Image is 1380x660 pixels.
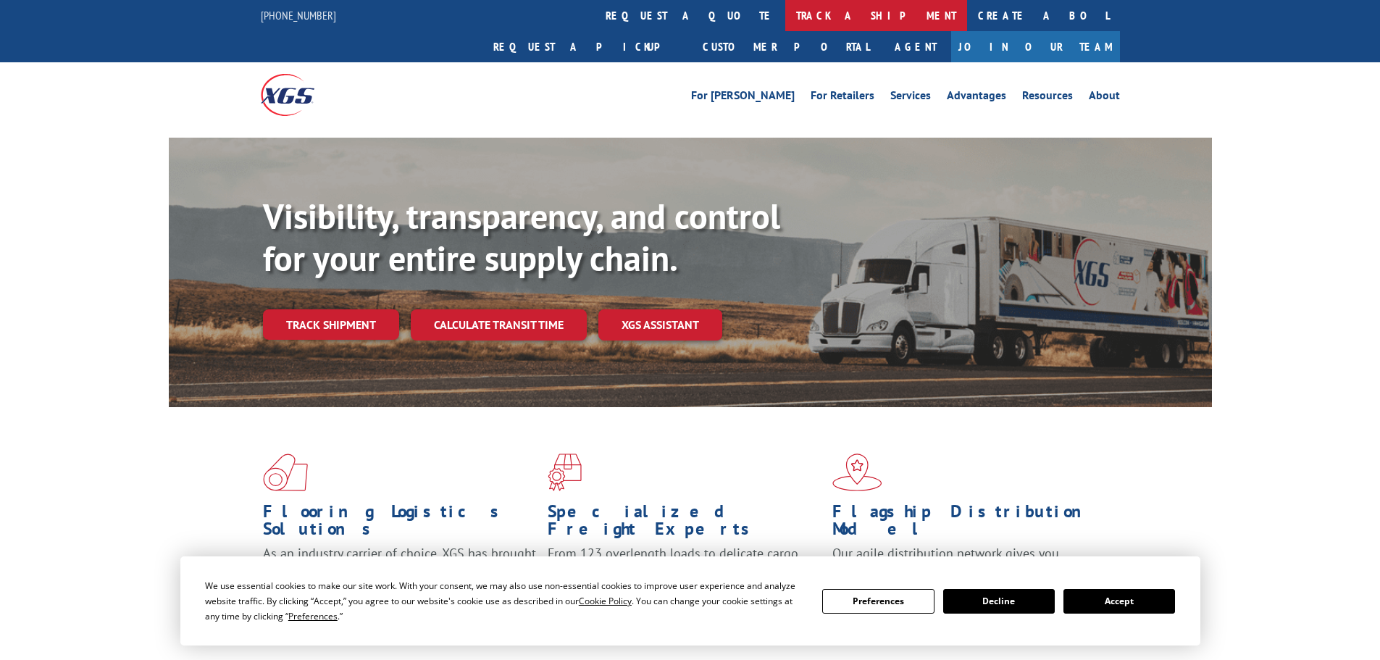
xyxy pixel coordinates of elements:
a: XGS ASSISTANT [598,309,722,341]
h1: Flooring Logistics Solutions [263,503,537,545]
img: xgs-icon-focused-on-flooring-red [548,454,582,491]
span: Cookie Policy [579,595,632,607]
a: Services [890,90,931,106]
a: Join Our Team [951,31,1120,62]
a: Customer Portal [692,31,880,62]
button: Decline [943,589,1055,614]
button: Preferences [822,589,934,614]
a: Agent [880,31,951,62]
a: For Retailers [811,90,874,106]
div: Cookie Consent Prompt [180,556,1200,646]
a: For [PERSON_NAME] [691,90,795,106]
p: From 123 overlength loads to delicate cargo, our experienced staff knows the best way to move you... [548,545,821,609]
span: As an industry carrier of choice, XGS has brought innovation and dedication to flooring logistics... [263,545,536,596]
span: Preferences [288,610,338,622]
a: Calculate transit time [411,309,587,341]
b: Visibility, transparency, and control for your entire supply chain. [263,193,780,280]
span: Our agile distribution network gives you nationwide inventory management on demand. [832,545,1099,579]
a: Resources [1022,90,1073,106]
a: Request a pickup [482,31,692,62]
div: We use essential cookies to make our site work. With your consent, we may also use non-essential ... [205,578,805,624]
a: [PHONE_NUMBER] [261,8,336,22]
a: Track shipment [263,309,399,340]
h1: Specialized Freight Experts [548,503,821,545]
h1: Flagship Distribution Model [832,503,1106,545]
a: Advantages [947,90,1006,106]
button: Accept [1063,589,1175,614]
img: xgs-icon-total-supply-chain-intelligence-red [263,454,308,491]
a: About [1089,90,1120,106]
img: xgs-icon-flagship-distribution-model-red [832,454,882,491]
